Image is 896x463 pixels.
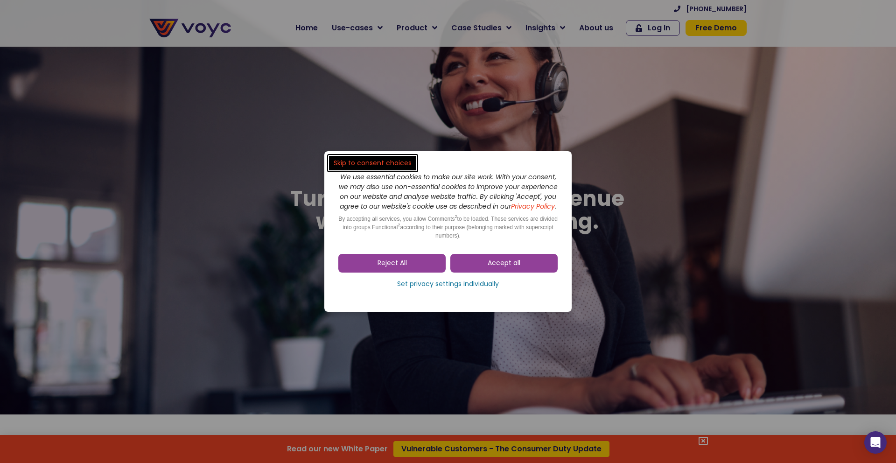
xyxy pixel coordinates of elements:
a: Privacy Policy [511,202,555,211]
sup: 2 [455,214,457,219]
span: By accepting all services, you allow Comments to be loaded. These services are divided into group... [338,216,558,239]
i: We use essential cookies to make our site work. With your consent, we may also use non-essential ... [339,172,558,211]
span: Accept all [488,259,520,268]
a: Reject All [338,254,446,273]
a: Skip to consent choices [329,156,416,170]
span: Reject All [378,259,407,268]
a: Set privacy settings individually [338,277,558,291]
span: Set privacy settings individually [397,280,499,289]
sup: 2 [398,223,400,227]
a: Accept all [450,254,558,273]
